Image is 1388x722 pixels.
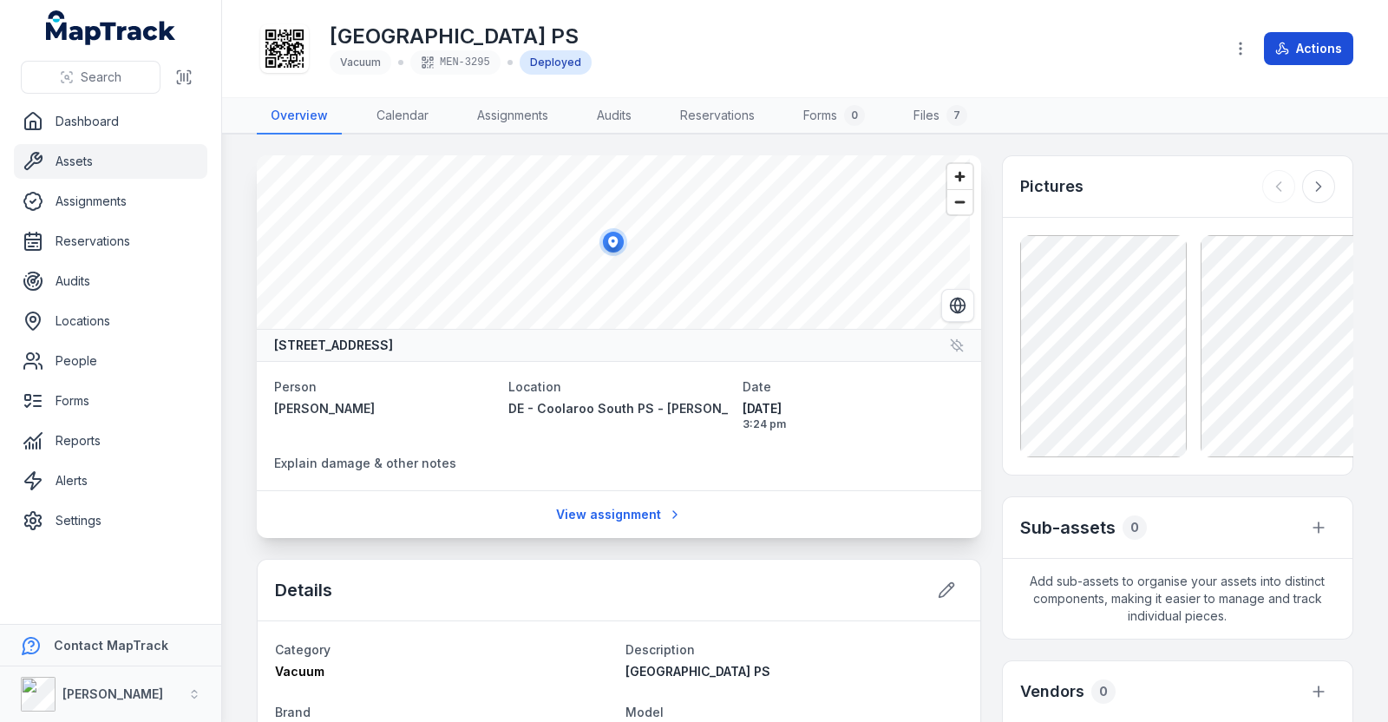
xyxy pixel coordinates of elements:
[274,337,393,354] strong: [STREET_ADDRESS]
[1003,559,1352,639] span: Add sub-assets to organise your assets into distinct components, making it easier to manage and t...
[46,10,176,45] a: MapTrack
[14,503,207,538] a: Settings
[257,98,342,135] a: Overview
[743,400,963,431] time: 8/14/2025, 3:24:20 PM
[14,423,207,458] a: Reports
[275,578,332,602] h2: Details
[625,642,695,657] span: Description
[14,104,207,139] a: Dashboard
[844,105,865,126] div: 0
[947,189,972,214] button: Zoom out
[625,664,770,679] span: [GEOGRAPHIC_DATA] PS
[900,98,981,135] a: Files7
[545,498,693,531] a: View assignment
[666,98,769,135] a: Reservations
[14,224,207,259] a: Reservations
[508,400,729,417] a: DE - Coolaroo South PS - [PERSON_NAME]-bek - 89040
[363,98,442,135] a: Calendar
[14,184,207,219] a: Assignments
[1020,174,1084,199] h3: Pictures
[946,105,967,126] div: 7
[275,642,331,657] span: Category
[330,23,592,50] h1: [GEOGRAPHIC_DATA] PS
[1091,679,1116,704] div: 0
[743,400,963,417] span: [DATE]
[14,144,207,179] a: Assets
[508,379,561,394] span: Location
[274,400,494,417] a: [PERSON_NAME]
[275,705,311,719] span: Brand
[21,61,160,94] button: Search
[275,664,324,679] span: Vacuum
[1123,515,1147,540] div: 0
[257,155,970,329] canvas: Map
[508,401,853,416] span: DE - Coolaroo South PS - [PERSON_NAME]-bek - 89040
[520,50,592,75] div: Deployed
[1020,679,1084,704] h3: Vendors
[274,379,317,394] span: Person
[274,456,456,470] span: Explain damage & other notes
[410,50,501,75] div: MEN-3295
[947,164,972,189] button: Zoom in
[54,638,168,653] strong: Contact MapTrack
[625,705,664,719] span: Model
[463,98,562,135] a: Assignments
[743,417,963,431] span: 3:24 pm
[789,98,879,135] a: Forms0
[941,289,974,322] button: Switch to Satellite View
[14,344,207,378] a: People
[1020,515,1116,540] h2: Sub-assets
[14,384,207,418] a: Forms
[14,264,207,299] a: Audits
[743,379,771,394] span: Date
[340,56,381,69] span: Vacuum
[14,463,207,498] a: Alerts
[81,69,121,86] span: Search
[62,686,163,701] strong: [PERSON_NAME]
[1264,32,1353,65] button: Actions
[14,304,207,338] a: Locations
[583,98,645,135] a: Audits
